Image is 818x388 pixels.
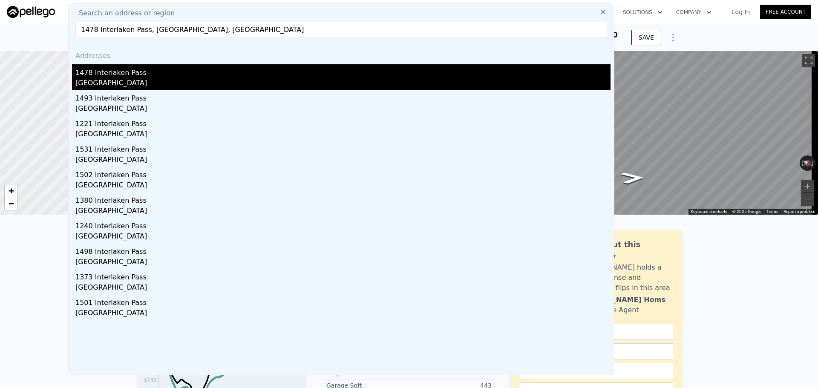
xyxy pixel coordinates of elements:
[631,30,661,45] button: SAVE
[75,78,611,90] div: [GEOGRAPHIC_DATA]
[75,22,607,37] input: Enter an address, city, region, neighborhood or zip code
[722,8,760,16] a: Log In
[75,192,611,206] div: 1380 Interlaken Pass
[144,377,157,383] tspan: $246
[665,29,682,46] button: Show Options
[75,141,611,155] div: 1531 Interlaken Pass
[9,198,14,209] span: −
[732,209,761,214] span: © 2025 Google
[75,294,611,308] div: 1501 Interlaken Pass
[811,155,815,171] button: Rotate clockwise
[75,231,611,243] div: [GEOGRAPHIC_DATA]
[75,90,611,103] div: 1493 Interlaken Pass
[75,129,611,141] div: [GEOGRAPHIC_DATA]
[691,209,727,215] button: Keyboard shortcuts
[75,269,611,282] div: 1373 Interlaken Pass
[75,167,611,180] div: 1502 Interlaken Pass
[760,5,811,19] a: Free Account
[75,103,611,115] div: [GEOGRAPHIC_DATA]
[75,206,611,218] div: [GEOGRAPHIC_DATA]
[669,5,718,20] button: Company
[75,218,611,231] div: 1240 Interlaken Pass
[7,6,55,18] img: Pellego
[783,209,815,214] a: Report a problem
[5,197,17,210] a: Zoom out
[616,5,669,20] button: Solutions
[800,155,804,171] button: Rotate counterclockwise
[75,243,611,257] div: 1498 Interlaken Pass
[766,209,778,214] a: Terms
[799,157,816,170] button: Reset the view
[578,295,665,305] div: [PERSON_NAME] Homs
[578,262,673,293] div: [PERSON_NAME] holds a broker license and personally flips in this area
[802,54,815,67] button: Toggle fullscreen view
[5,184,17,197] a: Zoom in
[75,257,611,269] div: [GEOGRAPHIC_DATA]
[75,308,611,320] div: [GEOGRAPHIC_DATA]
[75,180,611,192] div: [GEOGRAPHIC_DATA]
[611,169,654,186] path: Go Northwest, Triunfo Canyon Rd
[9,185,14,196] span: +
[75,64,611,78] div: 1478 Interlaken Pass
[72,8,175,18] span: Search an address or region
[72,44,611,64] div: Addresses
[801,193,814,206] button: Zoom out
[578,239,673,262] div: Ask about this property
[75,155,611,167] div: [GEOGRAPHIC_DATA]
[801,180,814,193] button: Zoom in
[75,115,611,129] div: 1221 Interlaken Pass
[75,282,611,294] div: [GEOGRAPHIC_DATA]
